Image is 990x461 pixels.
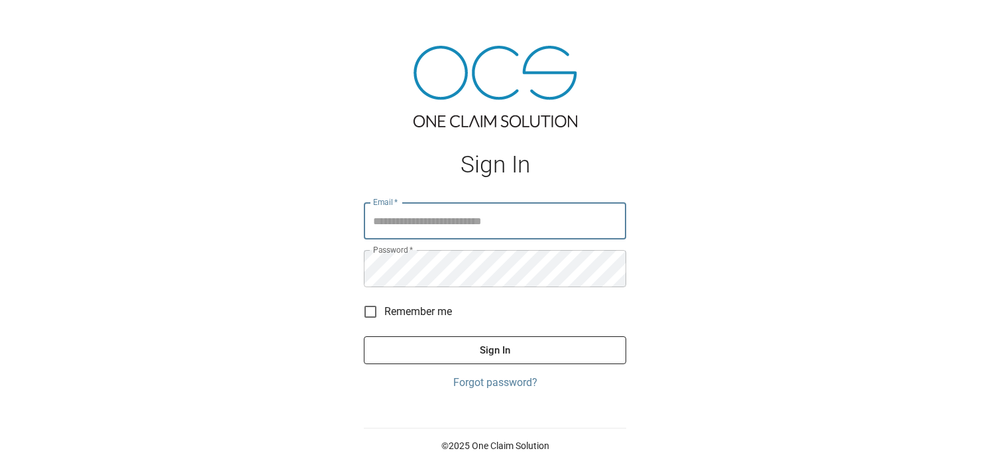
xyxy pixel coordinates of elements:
button: Sign In [364,336,626,364]
label: Password [373,244,413,255]
label: Email [373,196,398,208]
p: © 2025 One Claim Solution [364,439,626,452]
img: ocs-logo-white-transparent.png [16,8,69,34]
h1: Sign In [364,151,626,178]
img: ocs-logo-tra.png [413,46,577,127]
a: Forgot password? [364,375,626,391]
span: Remember me [384,304,452,320]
